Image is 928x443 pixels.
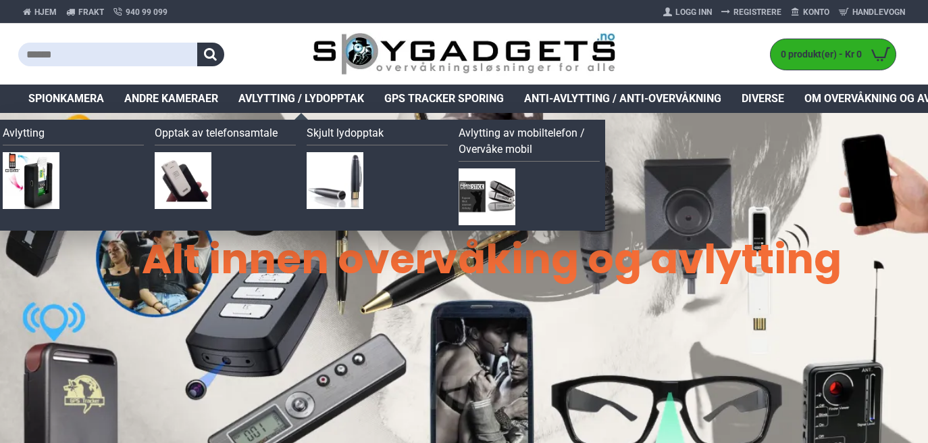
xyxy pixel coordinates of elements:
img: Avlytting av mobiltelefon / Overvåke mobil [459,168,515,225]
a: GPS Tracker Sporing [374,85,514,113]
a: Avlytting / Lydopptak [228,85,374,113]
a: Registrere [717,1,786,23]
a: Avlytting av mobiltelefon / Overvåke mobil [459,125,600,162]
span: Frakt [78,6,104,18]
img: Opptak av telefonsamtale [155,152,211,209]
span: Handlevogn [852,6,905,18]
a: Skjult lydopptak [307,125,448,145]
a: 0 produkt(er) - Kr 0 [771,39,896,70]
span: Andre kameraer [124,91,218,107]
a: Andre kameraer [114,85,228,113]
span: 0 produkt(er) - Kr 0 [771,47,865,62]
a: Handlevogn [834,1,910,23]
img: SpyGadgets.no [313,32,616,76]
span: Anti-avlytting / Anti-overvåkning [524,91,721,107]
span: Registrere [733,6,781,18]
span: Diverse [742,91,784,107]
span: Spionkamera [28,91,104,107]
span: 940 99 099 [126,6,167,18]
a: Konto [786,1,834,23]
a: Diverse [731,85,794,113]
span: Konto [803,6,829,18]
img: Avlytting [3,152,59,209]
span: Hjem [34,6,57,18]
a: Spionkamera [18,85,114,113]
span: Avlytting / Lydopptak [238,91,364,107]
a: Opptak av telefonsamtale [155,125,296,145]
img: Skjult lydopptak [307,152,363,209]
span: GPS Tracker Sporing [384,91,504,107]
span: Logg Inn [675,6,712,18]
a: Avlytting [3,125,144,145]
a: Anti-avlytting / Anti-overvåkning [514,85,731,113]
a: Logg Inn [659,1,717,23]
